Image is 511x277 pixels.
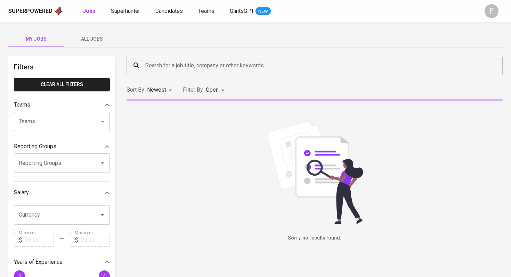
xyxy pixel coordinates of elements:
button: Clear All filters [14,78,110,91]
p: Filter By [183,86,203,94]
h6: Filters [14,61,110,73]
span: My Jobs [13,35,60,43]
div: Open [206,84,227,96]
div: Salary [14,186,110,200]
div: Reporting Groups [14,140,110,153]
span: GlintsGPT [230,8,254,14]
div: Years of Experience [14,255,110,269]
button: Open [98,158,107,168]
p: Years of Experience [14,258,63,266]
a: Superhunter [111,7,141,16]
h6: Sorry, no results found. [127,234,503,242]
div: Teams [14,98,110,112]
span: NEW [255,8,271,15]
input: Value [81,233,110,247]
span: Clear All filters [19,80,104,89]
a: Superpoweredapp logo [8,6,63,16]
a: Jobs [83,7,97,16]
a: Candidates [155,7,184,16]
p: Reporting Groups [14,142,56,151]
b: Jobs [83,8,96,14]
span: Open [206,86,219,93]
img: app logo [54,6,63,16]
a: GlintsGPT NEW [230,7,271,16]
span: All Jobs [68,35,115,43]
a: Teams [198,7,216,16]
span: Teams [198,8,214,14]
p: Sort By [127,86,144,94]
span: Candidates [155,8,183,14]
div: Newest [147,84,175,96]
button: Open [98,210,107,220]
p: Teams [14,101,30,109]
div: Superpowered [8,7,52,15]
img: file_searching.svg [262,120,367,224]
div: F [485,4,498,18]
p: Salary [14,188,29,197]
input: Value [25,233,54,247]
button: Open [98,117,107,126]
span: Superhunter [111,8,140,14]
p: Newest [147,86,166,94]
